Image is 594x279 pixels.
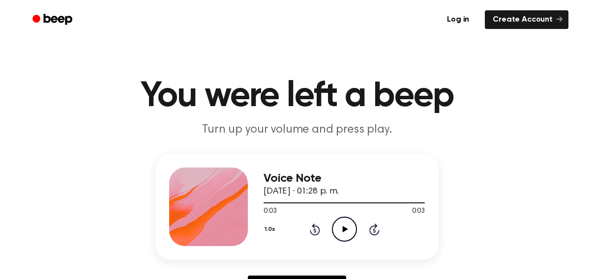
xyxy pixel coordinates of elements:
[26,10,81,29] a: Beep
[264,187,339,196] span: [DATE] · 01:28 p. m.
[108,122,486,138] p: Turn up your volume and press play.
[264,172,425,185] h3: Voice Note
[412,206,425,217] span: 0:03
[264,206,276,217] span: 0:03
[485,10,568,29] a: Create Account
[437,8,479,31] a: Log in
[264,221,278,238] button: 1.0x
[45,79,549,114] h1: You were left a beep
